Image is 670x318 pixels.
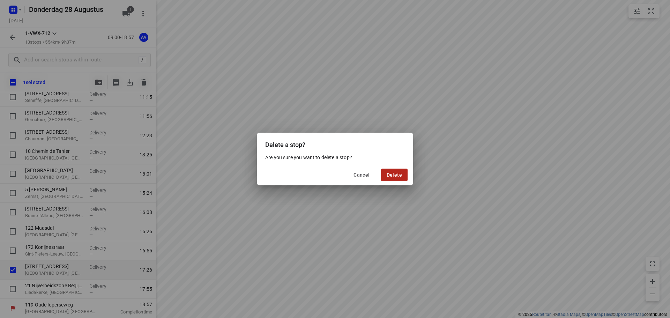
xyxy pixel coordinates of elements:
[387,172,402,178] span: Delete
[265,154,405,161] p: Are you sure you want to delete a stop?
[381,169,408,181] button: Delete
[353,172,370,178] span: Cancel
[257,133,413,154] div: Delete a stop?
[348,169,375,181] button: Cancel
